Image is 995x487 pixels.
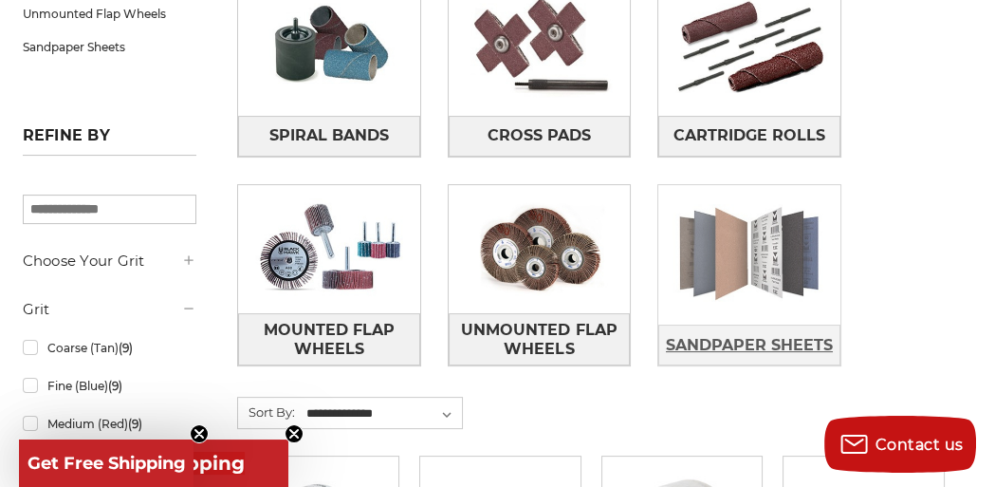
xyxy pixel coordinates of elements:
[108,379,122,393] span: (9)
[673,120,825,152] span: Cartridge Rolls
[449,185,631,313] img: Unmounted Flap Wheels
[23,298,197,321] h5: Grit
[28,453,186,474] span: Get Free Shipping
[285,424,304,443] button: Close teaser
[19,440,288,487] div: Get Free ShippingClose teaser
[450,314,630,365] span: Unmounted Flap Wheels
[23,369,197,403] a: Fine (Blue)
[19,440,193,487] div: Get Free ShippingClose teaser
[304,400,462,428] select: Sort By:
[658,116,840,157] a: Cartridge Rolls
[119,341,133,355] span: (9)
[666,329,833,362] span: Sandpaper Sheets
[238,185,420,313] img: Mounted Flap Wheels
[238,313,420,365] a: Mounted Flap Wheels
[190,424,209,443] button: Close teaser
[658,191,840,319] img: Sandpaper Sheets
[23,126,197,156] h5: Refine by
[23,30,197,64] a: Sandpaper Sheets
[128,417,142,431] span: (9)
[449,116,631,157] a: Cross Pads
[238,116,420,157] a: Spiral Bands
[239,314,419,365] span: Mounted Flap Wheels
[269,120,389,152] span: Spiral Bands
[23,331,197,365] a: Coarse (Tan)
[488,120,591,152] span: Cross Pads
[238,398,295,426] label: Sort By:
[449,313,631,365] a: Unmounted Flap Wheels
[875,436,964,454] span: Contact us
[658,325,840,365] a: Sandpaper Sheets
[23,250,197,272] h5: Choose Your Grit
[23,407,197,440] a: Medium (Red)
[824,416,976,473] button: Contact us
